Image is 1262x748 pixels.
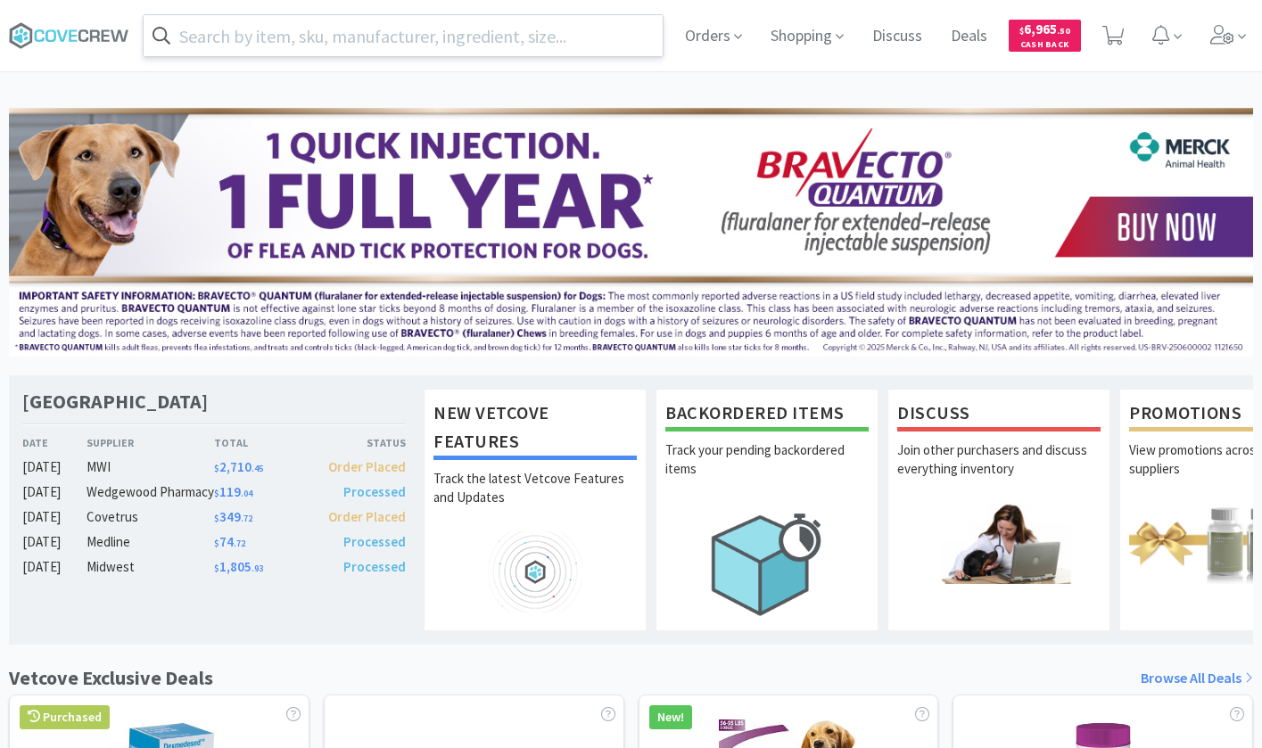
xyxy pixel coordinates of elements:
[214,513,219,524] span: $
[1019,21,1070,37] span: 6,965
[214,558,263,575] span: 1,805
[343,483,406,500] span: Processed
[433,531,637,612] img: hero_feature_roadmap.png
[22,389,208,415] h1: [GEOGRAPHIC_DATA]
[309,434,406,451] div: Status
[665,503,869,625] img: hero_backorders.png
[9,108,1253,357] img: 3ffb5edee65b4d9ab6d7b0afa510b01f.jpg
[214,463,219,474] span: $
[214,458,263,475] span: 2,710
[214,508,252,525] span: 349
[252,463,263,474] span: . 45
[343,558,406,575] span: Processed
[865,29,929,45] a: Discuss
[22,506,406,528] a: [DATE]Covetrus$349.72Order Placed
[944,29,994,45] a: Deals
[1019,40,1070,52] span: Cash Back
[22,531,87,553] div: [DATE]
[87,481,214,503] div: Wedgewood Pharmacy
[328,508,406,525] span: Order Placed
[22,434,87,451] div: Date
[214,533,245,550] span: 74
[87,556,214,578] div: Midwest
[87,434,214,451] div: Supplier
[1141,667,1253,690] a: Browse All Deals
[87,531,214,553] div: Medline
[234,538,245,549] span: . 72
[22,481,406,503] a: [DATE]Wedgewood Pharmacy$119.04Processed
[343,533,406,550] span: Processed
[22,556,406,578] a: [DATE]Midwest$1,805.93Processed
[665,399,869,432] h1: Backordered Items
[1009,12,1081,60] a: $6,965.50Cash Back
[424,389,647,631] a: New Vetcove FeaturesTrack the latest Vetcove Features and Updates
[887,389,1110,631] a: DiscussJoin other purchasers and discuss everything inventory
[9,662,213,694] h1: Vetcove Exclusive Deals
[87,456,214,478] div: MWI
[22,456,406,478] a: [DATE]MWI$2,710.45Order Placed
[241,488,252,499] span: . 04
[897,503,1101,584] img: hero_discuss.png
[214,563,219,574] span: $
[214,483,252,500] span: 119
[214,538,219,549] span: $
[656,389,878,631] a: Backordered ItemsTrack your pending backordered items
[22,456,87,478] div: [DATE]
[328,458,406,475] span: Order Placed
[1057,25,1070,37] span: . 50
[241,513,252,524] span: . 72
[897,440,1101,503] p: Join other purchasers and discuss everything inventory
[433,469,637,531] p: Track the latest Vetcove Features and Updates
[22,481,87,503] div: [DATE]
[433,399,637,460] h1: New Vetcove Features
[214,434,310,451] div: Total
[252,563,263,574] span: . 93
[897,399,1101,432] h1: Discuss
[22,531,406,553] a: [DATE]Medline$74.72Processed
[214,488,219,499] span: $
[144,15,663,56] input: Search by item, sku, manufacturer, ingredient, size...
[22,556,87,578] div: [DATE]
[22,506,87,528] div: [DATE]
[87,506,214,528] div: Covetrus
[1019,25,1024,37] span: $
[665,440,869,503] p: Track your pending backordered items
